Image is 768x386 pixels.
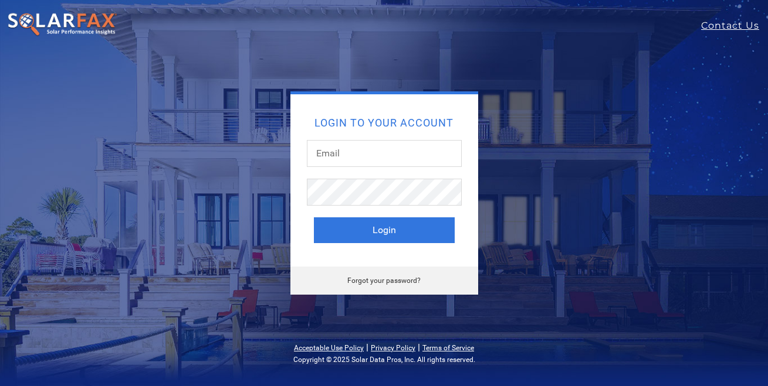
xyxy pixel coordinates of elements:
[307,140,462,167] input: Email
[7,12,117,37] img: SolarFax
[371,344,415,352] a: Privacy Policy
[314,118,455,128] h2: Login to your account
[294,344,364,352] a: Acceptable Use Policy
[701,19,768,33] a: Contact Us
[366,341,368,353] span: |
[314,217,455,243] button: Login
[418,341,420,353] span: |
[347,276,421,285] a: Forgot your password?
[422,344,474,352] a: Terms of Service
